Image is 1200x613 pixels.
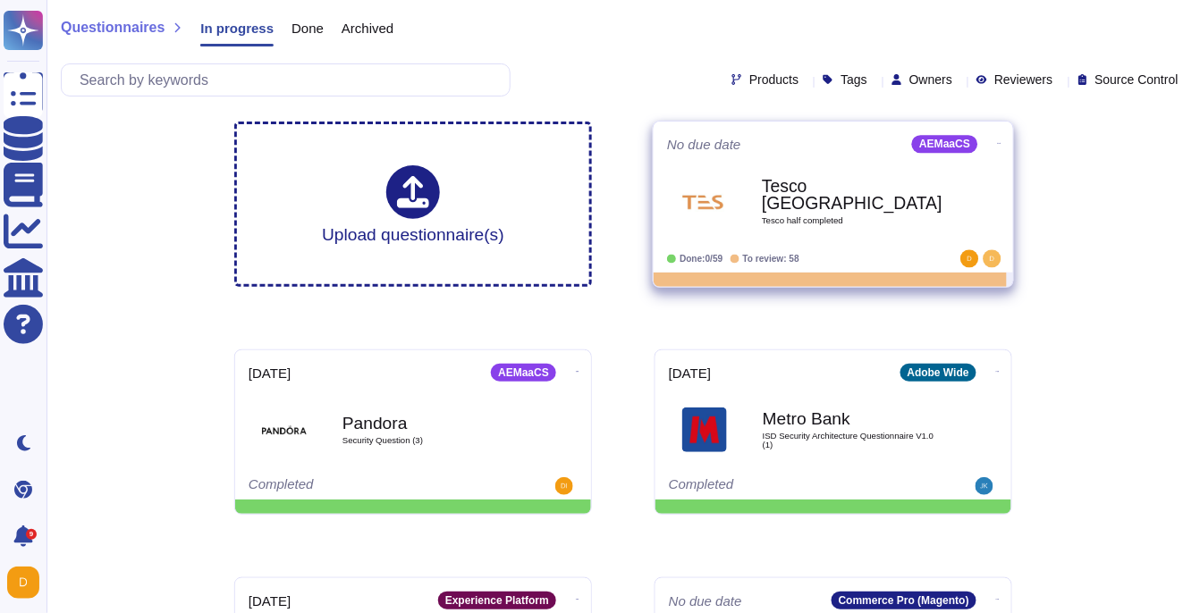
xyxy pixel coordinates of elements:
[292,21,324,35] span: Done
[4,563,52,602] button: user
[342,21,393,35] span: Archived
[667,138,741,151] span: No due date
[762,217,942,226] span: Tesco half completed
[900,364,976,382] div: Adobe Wide
[763,432,942,449] span: ISD Security Architecture Questionnaire V1.0 (1)
[669,594,742,608] span: No due date
[1095,73,1179,86] span: Source Control
[438,592,556,609] div: Experience Platform
[680,254,723,264] span: Done: 0/59
[491,364,556,382] div: AEMaaCS
[249,366,291,380] span: [DATE]
[743,254,799,264] span: To review: 58
[249,477,468,495] div: Completed
[912,135,977,153] div: AEMaaCS
[763,410,942,427] b: Metro Bank
[832,592,976,609] div: Commerce Pro (Magento)
[555,477,573,495] img: user
[984,250,1001,268] img: user
[342,436,521,445] span: Security Question (3)
[322,165,504,243] div: Upload questionnaire(s)
[200,21,274,35] span: In progress
[61,21,165,35] span: Questionnaires
[7,567,39,599] img: user
[909,73,952,86] span: Owners
[342,415,521,432] b: Pandora
[26,529,37,540] div: 9
[976,477,993,495] img: user
[994,73,1052,86] span: Reviewers
[249,594,291,608] span: [DATE]
[262,407,307,452] img: Logo
[71,64,510,96] input: Search by keywords
[841,73,867,86] span: Tags
[680,179,726,224] img: Logo
[682,407,727,452] img: Logo
[762,178,942,213] b: Tesco [GEOGRAPHIC_DATA]
[669,477,888,495] div: Completed
[960,250,978,268] img: user
[749,73,799,86] span: Products
[669,366,711,380] span: [DATE]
